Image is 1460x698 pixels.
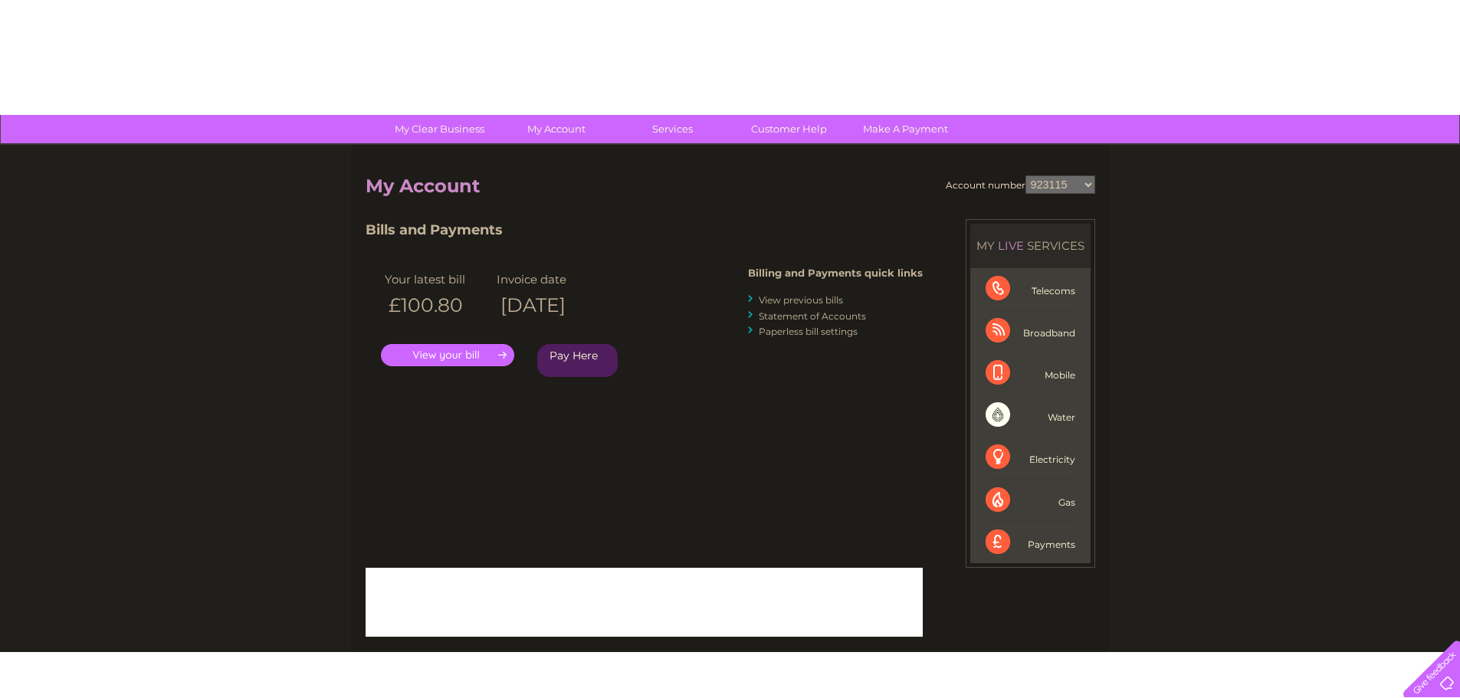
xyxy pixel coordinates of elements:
[759,326,858,337] a: Paperless bill settings
[970,224,1091,267] div: MY SERVICES
[381,344,514,366] a: .
[986,352,1075,395] div: Mobile
[493,290,605,321] th: [DATE]
[986,268,1075,310] div: Telecoms
[537,344,618,377] a: Pay Here
[493,115,619,143] a: My Account
[995,238,1027,253] div: LIVE
[986,480,1075,522] div: Gas
[376,115,503,143] a: My Clear Business
[986,395,1075,437] div: Water
[759,310,866,322] a: Statement of Accounts
[759,294,843,306] a: View previous bills
[381,290,493,321] th: £100.80
[366,219,923,246] h3: Bills and Payments
[366,175,1095,205] h2: My Account
[986,310,1075,352] div: Broadband
[842,115,969,143] a: Make A Payment
[609,115,736,143] a: Services
[986,437,1075,479] div: Electricity
[493,269,605,290] td: Invoice date
[946,175,1095,194] div: Account number
[748,267,923,279] h4: Billing and Payments quick links
[381,269,493,290] td: Your latest bill
[986,522,1075,563] div: Payments
[726,115,852,143] a: Customer Help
